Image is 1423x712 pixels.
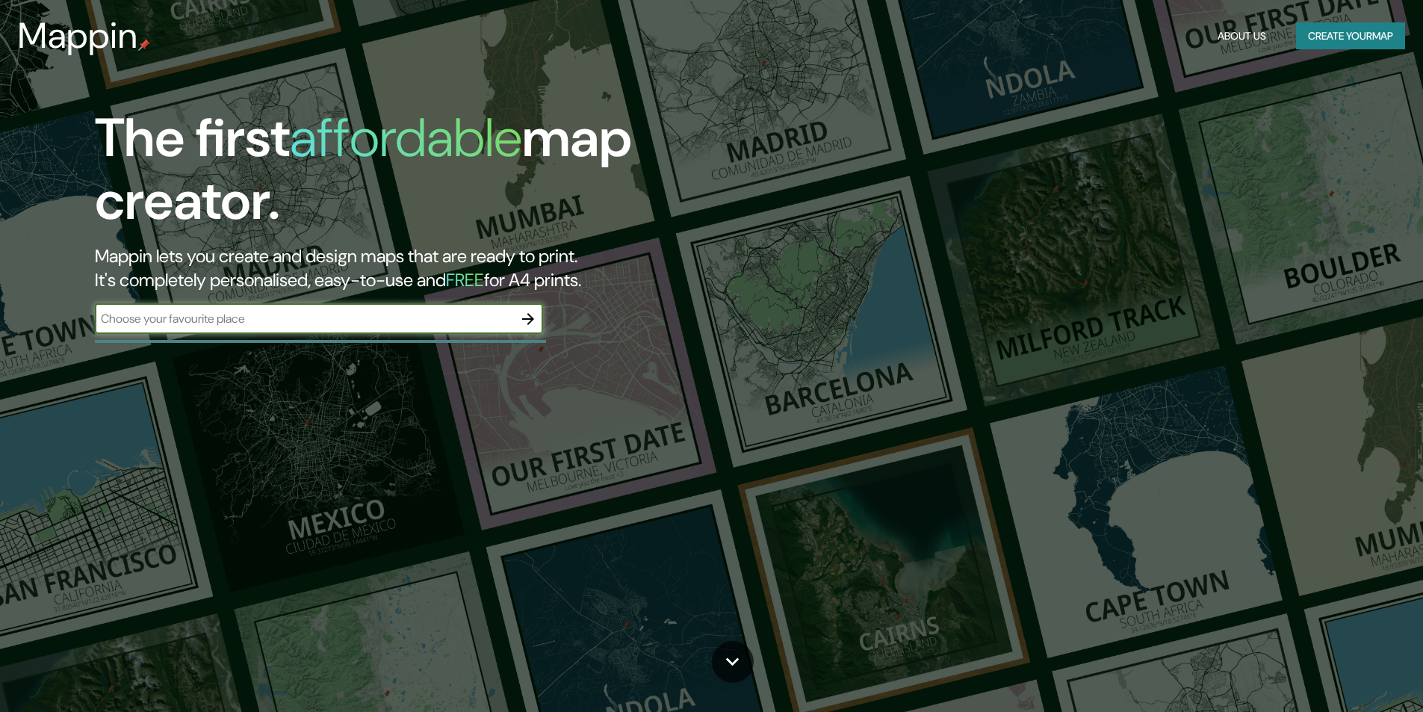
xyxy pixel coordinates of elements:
h5: FREE [446,268,484,291]
h1: affordable [290,103,522,173]
input: Choose your favourite place [95,310,513,327]
h3: Mappin [18,15,138,57]
h1: The first map creator. [95,107,807,244]
button: About Us [1212,22,1272,50]
h2: Mappin lets you create and design maps that are ready to print. It's completely personalised, eas... [95,244,807,292]
button: Create yourmap [1296,22,1405,50]
img: mappin-pin [138,39,150,51]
